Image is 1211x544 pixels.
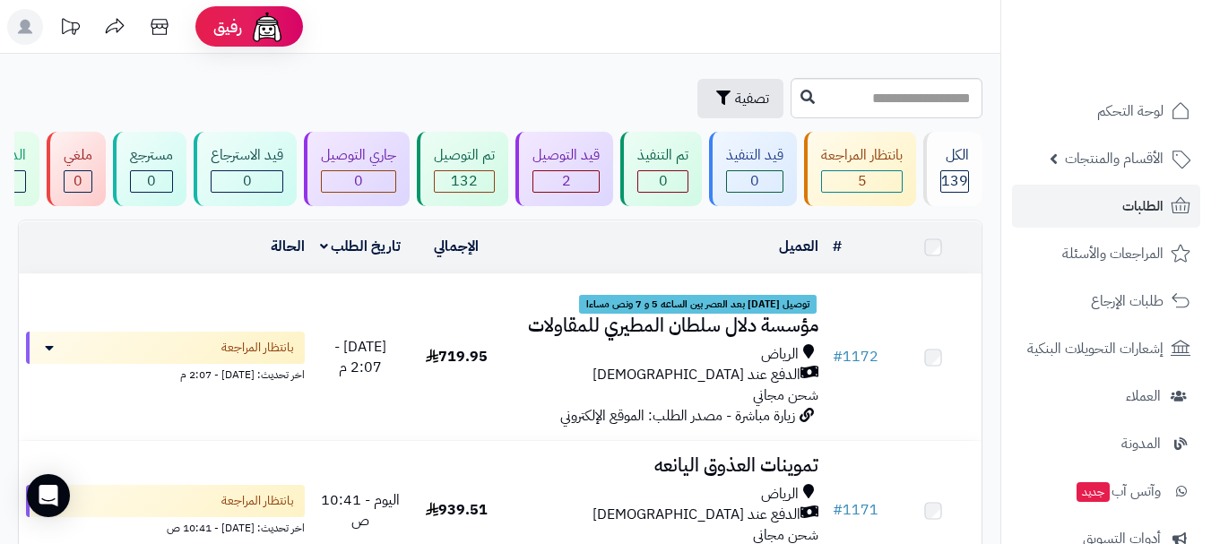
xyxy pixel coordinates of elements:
[320,236,402,257] a: تاريخ الطلب
[735,88,769,109] span: تصفية
[697,79,783,118] button: تصفية
[753,384,818,406] span: شحن مجاني
[221,339,294,357] span: بانتظار المراجعة
[321,145,396,166] div: جاري التوصيل
[533,171,599,192] div: 2
[659,170,668,192] span: 0
[26,517,305,536] div: اخر تحديث: [DATE] - 10:41 ص
[43,132,109,206] a: ملغي 0
[1065,146,1163,171] span: الأقسام والمنتجات
[413,132,512,206] a: تم التوصيل 132
[434,145,495,166] div: تم التوصيل
[1027,336,1163,361] span: إشعارات التحويلات البنكية
[1012,422,1200,465] a: المدونة
[434,236,479,257] a: الإجمالي
[1121,431,1161,456] span: المدونة
[560,405,795,427] span: زيارة مباشرة - مصدر الطلب: الموقع الإلكتروني
[1012,375,1200,418] a: العملاء
[1012,280,1200,323] a: طلبات الإرجاع
[300,132,413,206] a: جاري التوصيل 0
[1097,99,1163,124] span: لوحة التحكم
[334,336,386,378] span: [DATE] - 2:07 م
[800,132,920,206] a: بانتظار المراجعة 5
[147,170,156,192] span: 0
[74,170,82,192] span: 0
[354,170,363,192] span: 0
[833,346,843,367] span: #
[1012,327,1200,370] a: إشعارات التحويلات البنكية
[271,236,305,257] a: الحالة
[779,236,818,257] a: العميل
[1075,479,1161,504] span: وآتس آب
[822,171,902,192] div: 5
[638,171,688,192] div: 0
[1012,90,1200,133] a: لوحة التحكم
[212,171,282,192] div: 0
[726,145,783,166] div: قيد التنفيذ
[322,171,395,192] div: 0
[562,170,571,192] span: 2
[1122,194,1163,219] span: الطلبات
[593,505,800,525] span: الدفع عند [DEMOGRAPHIC_DATA]
[579,295,817,315] span: توصيل [DATE] بعد العصر بين الساعه 5 و 7 ونص مساءا
[221,492,294,510] span: بانتظار المراجعة
[833,236,842,257] a: #
[1126,384,1161,409] span: العملاء
[1077,482,1110,502] span: جديد
[833,346,878,367] a: #1172
[190,132,300,206] a: قيد الاسترجاع 0
[512,455,818,476] h3: تموينات العذوق اليانعه
[1012,470,1200,513] a: وآتس آبجديد
[435,171,494,192] div: 132
[321,489,400,531] span: اليوم - 10:41 ص
[821,145,903,166] div: بانتظار المراجعة
[109,132,190,206] a: مسترجع 0
[532,145,600,166] div: قيد التوصيل
[617,132,705,206] a: تم التنفيذ 0
[761,484,799,505] span: الرياض
[940,145,969,166] div: الكل
[1012,185,1200,228] a: الطلبات
[130,145,173,166] div: مسترجع
[833,499,878,521] a: #1171
[637,145,688,166] div: تم التنفيذ
[64,145,92,166] div: ملغي
[750,170,759,192] span: 0
[512,315,818,336] h3: مؤسسة دلال سلطان المطيري للمقاولات
[65,171,91,192] div: 0
[451,170,478,192] span: 132
[131,171,172,192] div: 0
[1012,232,1200,275] a: المراجعات والأسئلة
[426,499,488,521] span: 939.51
[249,9,285,45] img: ai-face.png
[26,364,305,383] div: اخر تحديث: [DATE] - 2:07 م
[833,499,843,521] span: #
[213,16,242,38] span: رفيق
[705,132,800,206] a: قيد التنفيذ 0
[48,9,92,49] a: تحديثات المنصة
[1062,241,1163,266] span: المراجعات والأسئلة
[1091,289,1163,314] span: طلبات الإرجاع
[426,346,488,367] span: 719.95
[727,171,783,192] div: 0
[858,170,867,192] span: 5
[243,170,252,192] span: 0
[593,365,800,385] span: الدفع عند [DEMOGRAPHIC_DATA]
[211,145,283,166] div: قيد الاسترجاع
[761,344,799,365] span: الرياض
[512,132,617,206] a: قيد التوصيل 2
[941,170,968,192] span: 139
[27,474,70,517] div: Open Intercom Messenger
[920,132,986,206] a: الكل139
